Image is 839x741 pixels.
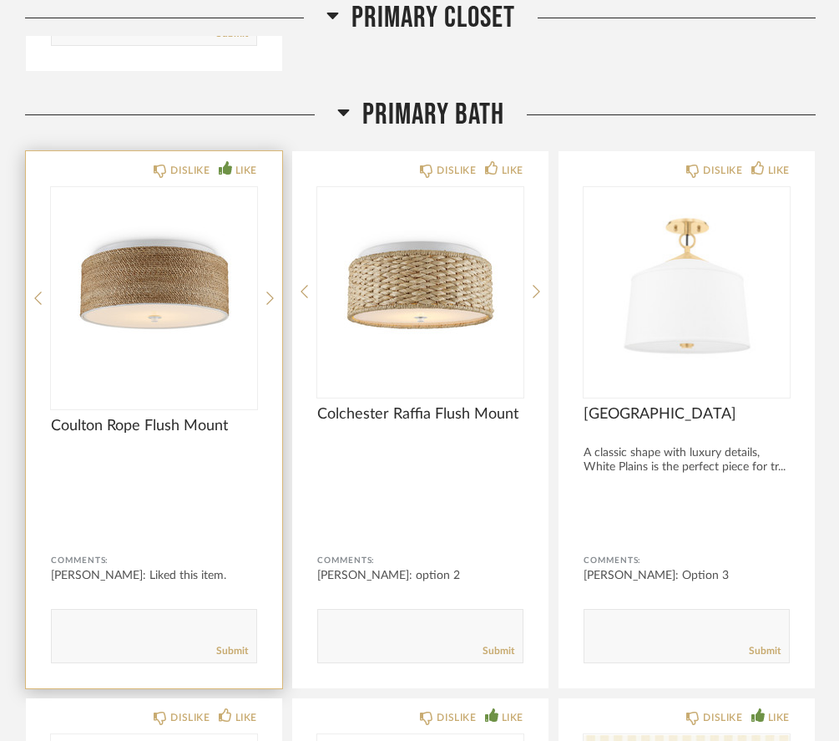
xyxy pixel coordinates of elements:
div: DISLIKE [170,162,210,179]
div: LIKE [235,162,257,179]
div: LIKE [235,709,257,726]
span: [GEOGRAPHIC_DATA] [584,405,790,424]
a: Submit [216,644,248,658]
div: DISLIKE [703,709,742,726]
span: Coulton Rope Flush Mount [51,417,257,435]
div: LIKE [502,709,523,726]
span: Colchester Raffia Flush Mount [317,405,523,424]
div: [PERSON_NAME]: option 2 [317,567,523,584]
div: Comments: [317,552,523,569]
div: DISLIKE [703,162,742,179]
div: LIKE [502,162,523,179]
div: LIKE [768,709,790,726]
div: [PERSON_NAME]: Option 3 [584,567,790,584]
div: DISLIKE [437,709,476,726]
div: [PERSON_NAME]: Liked this item. [51,567,257,584]
a: Submit [749,644,781,658]
img: undefined [317,187,523,396]
div: Comments: [51,552,257,569]
div: DISLIKE [170,709,210,726]
div: DISLIKE [437,162,476,179]
div: LIKE [768,162,790,179]
a: Submit [483,644,514,658]
img: undefined [51,187,257,396]
div: A classic shape with luxury details, White Plains is the perfect piece for tr... [584,446,790,475]
div: 0 [51,187,257,396]
div: Comments: [584,552,790,569]
span: Primary Bath [362,97,504,133]
img: undefined [584,187,790,396]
